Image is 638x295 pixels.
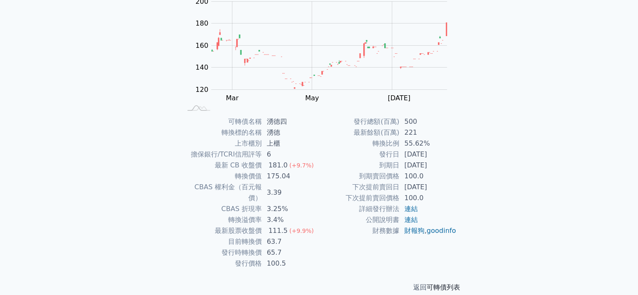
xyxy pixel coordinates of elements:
[262,247,319,258] td: 65.7
[267,225,289,236] div: 111.5
[182,236,262,247] td: 目前轉換價
[226,94,239,102] tspan: Mar
[399,182,457,193] td: [DATE]
[319,160,399,171] td: 到期日
[182,247,262,258] td: 發行時轉換價
[319,138,399,149] td: 轉換比例
[399,149,457,160] td: [DATE]
[319,116,399,127] td: 發行總額(百萬)
[182,171,262,182] td: 轉換價值
[319,127,399,138] td: 最新餘額(百萬)
[262,236,319,247] td: 63.7
[182,214,262,225] td: 轉換溢價率
[427,283,460,291] a: 可轉債列表
[172,282,467,292] p: 返回
[404,205,418,213] a: 連結
[404,216,418,224] a: 連結
[182,258,262,269] td: 發行價格
[596,255,638,295] iframe: Chat Widget
[289,227,314,234] span: (+9.9%)
[182,225,262,236] td: 最新股票收盤價
[182,138,262,149] td: 上市櫃別
[399,225,457,236] td: ,
[289,162,314,169] span: (+9.7%)
[319,171,399,182] td: 到期賣回價格
[262,116,319,127] td: 湧德四
[399,193,457,204] td: 100.0
[211,23,447,89] g: Series
[319,214,399,225] td: 公開說明書
[262,138,319,149] td: 上櫃
[388,94,410,102] tspan: [DATE]
[262,149,319,160] td: 6
[195,63,208,71] tspan: 140
[195,19,208,27] tspan: 180
[399,127,457,138] td: 221
[596,255,638,295] div: 聊天小工具
[182,160,262,171] td: 最新 CB 收盤價
[182,127,262,138] td: 轉換標的名稱
[195,86,208,94] tspan: 120
[262,214,319,225] td: 3.4%
[262,258,319,269] td: 100.5
[182,204,262,214] td: CBAS 折現率
[262,204,319,214] td: 3.25%
[262,182,319,204] td: 3.39
[182,116,262,127] td: 可轉債名稱
[182,149,262,160] td: 擔保銀行/TCRI信用評等
[427,227,456,235] a: goodinfo
[182,182,262,204] td: CBAS 權利金（百元報價）
[305,94,319,102] tspan: May
[404,227,424,235] a: 財報狗
[267,160,289,171] div: 181.0
[195,42,208,50] tspan: 160
[399,116,457,127] td: 500
[262,127,319,138] td: 湧德
[399,160,457,171] td: [DATE]
[399,138,457,149] td: 55.62%
[319,182,399,193] td: 下次提前賣回日
[319,193,399,204] td: 下次提前賣回價格
[399,171,457,182] td: 100.0
[319,225,399,236] td: 財務數據
[262,171,319,182] td: 175.04
[319,204,399,214] td: 詳細發行辦法
[319,149,399,160] td: 發行日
